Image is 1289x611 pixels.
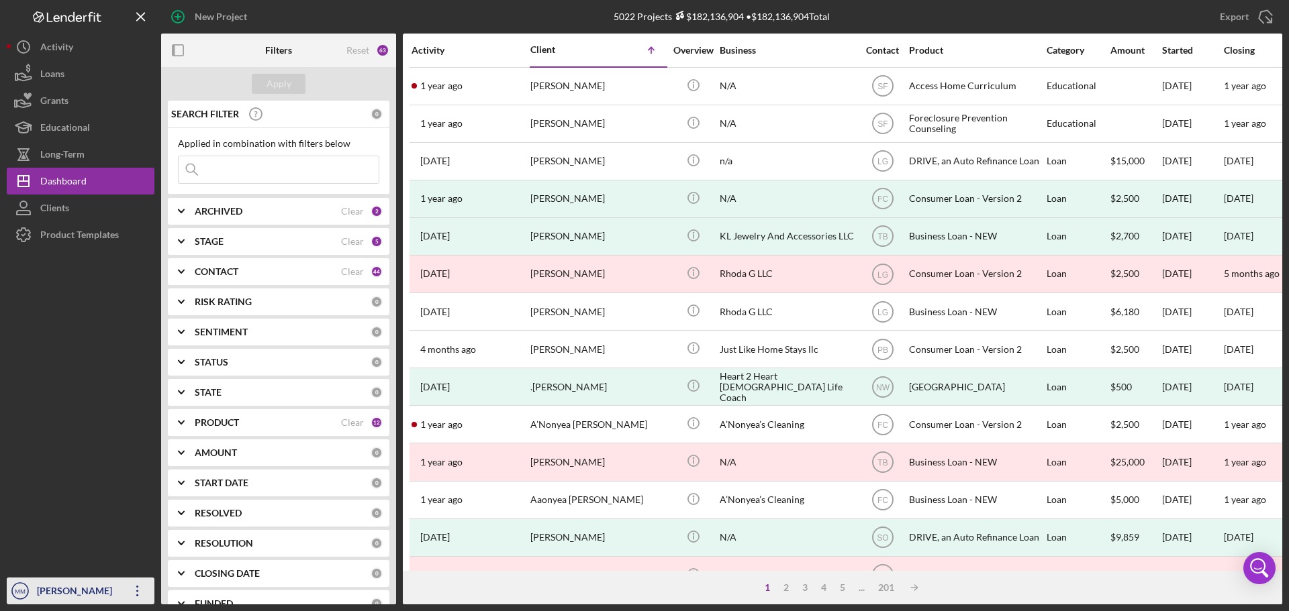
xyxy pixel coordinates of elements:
b: PRODUCT [195,417,239,428]
div: A’Nonyea’s Cleaning [720,482,854,518]
b: STATE [195,387,222,398]
time: 2022-07-25 20:08 [420,382,450,392]
div: [PERSON_NAME] [530,219,665,254]
text: LG [877,307,888,317]
div: Loan [1047,294,1109,329]
time: 2 weeks [1224,569,1257,580]
div: $2,500 [1110,256,1161,292]
b: RISK RATING [195,296,252,307]
text: TB [877,232,888,241]
div: Loans [40,60,64,91]
div: $35,000 [1110,557,1161,593]
div: [PERSON_NAME] [530,68,665,104]
div: Educational [1047,68,1109,104]
div: Clients [40,195,69,225]
div: .[PERSON_NAME] [530,369,665,404]
div: 12 [371,416,383,429]
button: Clients [7,195,154,221]
time: 2024-01-12 23:07 [420,156,450,166]
b: AMOUNT [195,447,237,458]
div: Grants [40,87,68,117]
button: Dashboard [7,168,154,195]
div: Activity [412,45,529,56]
div: Loan [1047,181,1109,217]
div: Applied in combination with filters below [178,138,379,149]
text: SF [877,82,888,91]
b: STATUS [195,357,228,368]
div: Business Loan - NEW [909,557,1043,593]
div: 0 [371,477,383,489]
a: Long-Term [7,141,154,168]
b: Filters [265,45,292,56]
time: 2024-05-22 15:13 [420,193,463,204]
div: 0 [371,386,383,398]
text: FC [877,420,888,429]
div: Educational [1047,106,1109,142]
div: Loan [1047,256,1109,292]
div: 0 [371,108,383,120]
b: RESOLVED [195,508,242,518]
div: [DATE] [1162,369,1223,404]
time: 1 year ago [1224,419,1266,430]
div: [DATE] [1162,557,1223,593]
time: 2025-08-13 21:25 [420,569,470,580]
div: [PERSON_NAME] [530,520,665,555]
div: [DATE] [1162,406,1223,442]
div: [DATE] [1224,231,1253,241]
time: 2024-03-19 04:58 [420,457,463,467]
button: Grants [7,87,154,114]
div: Export [1220,3,1249,30]
b: CLOSING DATE [195,568,260,579]
div: Educational [40,114,90,144]
b: START DATE [195,478,248,488]
div: [DATE] [1162,181,1223,217]
div: Started [1162,45,1223,56]
div: Aaonyea [PERSON_NAME] [530,482,665,518]
text: SO [877,533,888,543]
b: FUNDED [195,598,233,609]
div: Loan [1047,482,1109,518]
div: Clear [341,236,364,247]
span: $15,000 [1110,155,1145,166]
div: N/A [720,68,854,104]
time: 2025-02-18 20:21 [420,268,450,279]
div: Rhoda G LLC [720,256,854,292]
b: STAGE [195,236,224,247]
div: Long-Term [40,141,85,171]
time: 2024-07-13 15:23 [420,494,463,505]
b: RESOLUTION [195,538,253,549]
div: 0 [371,447,383,459]
div: Contact [857,45,908,56]
div: Access Home Curriculum [909,68,1043,104]
text: NW [876,382,890,392]
div: [DATE] [1224,193,1253,204]
div: Category [1047,45,1109,56]
div: Loan [1047,557,1109,593]
div: [PERSON_NAME] [530,106,665,142]
time: 2024-05-14 22:32 [420,80,463,91]
button: Export [1206,3,1282,30]
text: FC [877,496,888,505]
div: 44 [371,266,383,278]
button: Apply [252,74,305,94]
div: N/A [720,181,854,217]
time: 2022-11-17 22:39 [420,532,450,543]
time: [DATE] [1224,343,1253,355]
div: 0 [371,598,383,610]
div: [DATE] [1224,382,1253,392]
div: 0 [371,567,383,579]
span: $2,500 [1110,419,1139,430]
div: $182,136,904 [672,11,744,22]
span: $5,000 [1110,494,1139,505]
div: Foreclosure Prevention Counseling [909,106,1043,142]
div: Business Loan - NEW [909,219,1043,254]
div: Rhoda G LLC [720,294,854,329]
div: 0 [371,326,383,338]
div: Loan [1047,369,1109,404]
text: MM [15,588,26,595]
div: [DATE] [1224,532,1253,543]
div: [GEOGRAPHIC_DATA] [909,369,1043,404]
div: [DATE] [1162,444,1223,480]
div: 0 [371,356,383,368]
